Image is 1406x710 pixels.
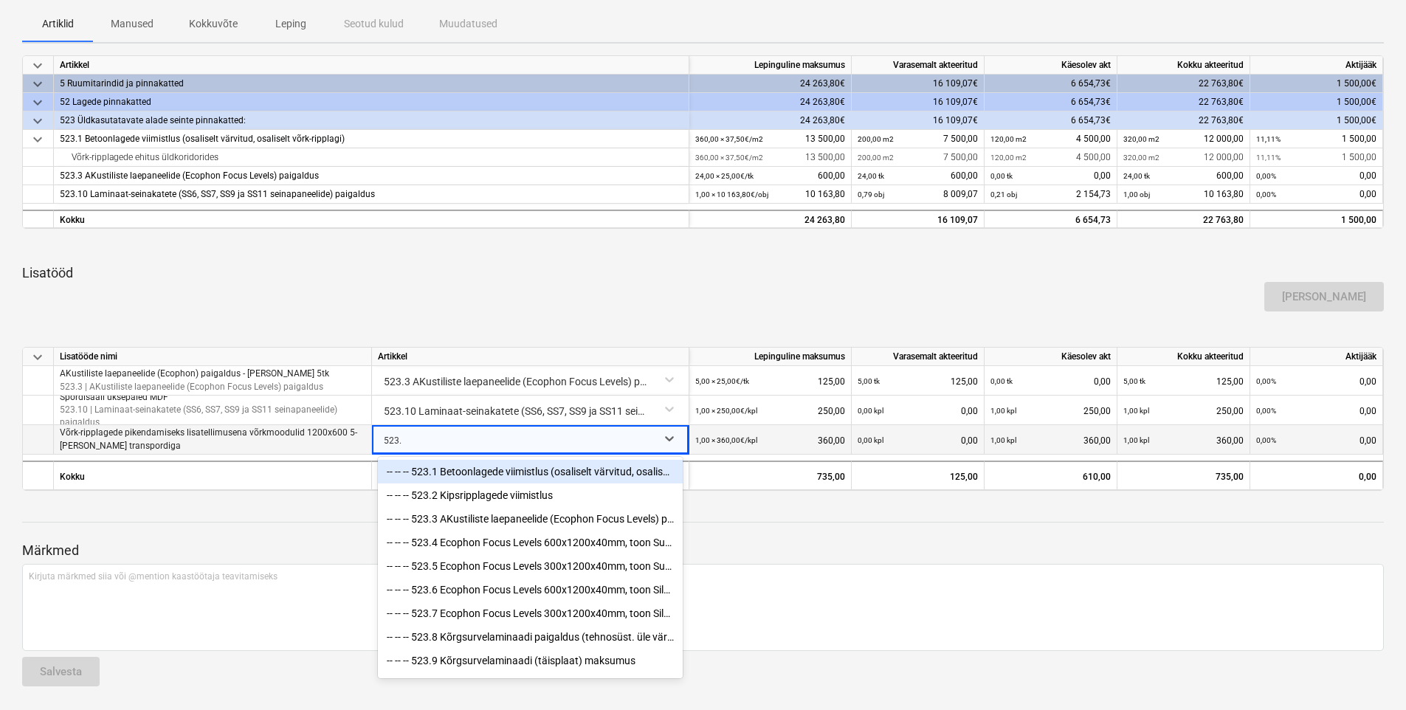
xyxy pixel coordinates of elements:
[695,135,763,143] small: 360,00 × 37,50€ / m2
[60,75,683,93] div: 5 Ruumitarindid ja pinnakatted
[1123,396,1244,426] div: 250,00
[858,436,883,444] small: 0,00 kpl
[695,185,845,204] div: 10 163,80
[378,507,683,531] div: -- -- -- 523.3 AKustiliste laepaneelide (Ecophon Focus Levels) paigaldus
[858,407,883,415] small: 0,00 kpl
[29,112,46,130] span: keyboard_arrow_down
[60,111,683,130] div: 523 Üldkasutatavate alade seinte pinnakatted:
[1332,639,1406,710] iframe: Chat Widget
[1117,75,1250,93] div: 22 763,80€
[695,407,757,415] small: 1,00 × 250,00€ / kpl
[990,154,1027,162] small: 120,00 m2
[689,461,852,490] div: 735,00
[852,111,985,130] div: 16 109,07€
[1256,211,1376,230] div: 1 500,00
[1256,167,1376,185] div: 0,00
[378,578,683,602] div: -- -- -- 523.6 Ecophon Focus Levels 600x1200x40mm, toon Silver Stone – 8 tk (LP3)
[990,377,1013,385] small: 0,00 tk
[858,377,880,385] small: 5,00 tk
[695,211,845,230] div: 24 263,80
[29,348,46,366] span: keyboard_arrow_down
[990,167,1111,185] div: 0,00
[990,462,1111,492] div: 610,00
[60,130,683,148] div: 523.1 Betoonlagede viimistlus (osaliselt värvitud, osaliselt võrk-ripplagi)
[858,135,894,143] small: 200,00 m2
[1123,185,1244,204] div: 10 163,80
[1123,407,1149,415] small: 1,00 kpl
[1256,377,1276,385] small: 0,00%
[1123,130,1244,148] div: 12 000,00
[990,425,1111,455] div: 360,00
[858,211,978,230] div: 16 109,07
[60,391,365,404] p: Spordisaali uksepaled MDF
[689,75,852,93] div: 24 263,80€
[29,94,46,111] span: keyboard_arrow_down
[29,131,46,148] span: keyboard_arrow_down
[1256,135,1281,143] small: 11,11%
[60,368,329,380] p: AKustiliste laepaneelide (Ecophon) paigaldus - [PERSON_NAME] 5tk
[990,407,1016,415] small: 1,00 kpl
[985,348,1117,366] div: Käesolev akt
[111,16,154,32] p: Manused
[60,167,683,185] div: 523.3 AKustiliste laepaneelide (Ecophon Focus Levels) paigaldus
[858,185,978,204] div: 8 009,07
[29,57,46,75] span: keyboard_arrow_down
[1256,366,1376,396] div: 0,00
[1123,167,1244,185] div: 600,00
[60,404,365,429] p: 523.10 | Laminaat-seinakatete (SS6, SS7, SS9 ja SS11 seinapaneelide) paigaldus
[1117,210,1250,228] div: 22 763,80
[1117,111,1250,130] div: 22 763,80€
[858,396,978,426] div: 0,00
[378,602,683,625] div: -- -- -- 523.7 Ecophon Focus Levels 300x1200x40mm, toon Silver Stone – 8 tk (LP4)
[858,154,894,162] small: 200,00 m2
[852,75,985,93] div: 16 109,07€
[60,427,365,452] p: Võrk-ripplagede pikendamiseks lisatellimusena võrkmoodulid 1200x600 5-[PERSON_NAME] transpordiga
[378,672,683,696] div: -- -- -- 523.10 Laminaat-seinakatete (SS6, SS7, SS9 ja SS11 seinapaneelide) paigaldus
[990,185,1111,204] div: 2 154,73
[689,348,852,366] div: Lepinguline maksumus
[54,56,689,75] div: Artikkel
[1250,111,1383,130] div: 1 500,00€
[990,396,1111,426] div: 250,00
[990,436,1016,444] small: 1,00 kpl
[689,111,852,130] div: 24 263,80€
[852,348,985,366] div: Varasemalt akteeritud
[1123,190,1150,199] small: 1,00 obj
[1123,154,1159,162] small: 320,00 m2
[54,348,372,366] div: Lisatööde nimi
[695,425,845,455] div: 360,00
[695,148,845,167] div: 13 500,00
[54,210,689,228] div: Kokku
[990,211,1111,230] div: 6 654,73
[378,460,683,483] div: -- -- -- 523.1 Betoonlagede viimistlus (osaliselt värvitud, osaliselt võrk-ripplagi)
[1250,93,1383,111] div: 1 500,00€
[1123,148,1244,167] div: 12 000,00
[1117,348,1250,366] div: Kokku akteeritud
[990,366,1111,396] div: 0,00
[990,172,1013,180] small: 0,00 tk
[858,148,978,167] div: 7 500,00
[1117,461,1250,490] div: 735,00
[695,190,768,199] small: 1,00 × 10 163,80€ / obj
[1117,93,1250,111] div: 22 763,80€
[695,130,845,148] div: 13 500,00
[852,56,985,75] div: Varasemalt akteeritud
[695,172,754,180] small: 24,00 × 25,00€ / tk
[858,366,978,396] div: 125,00
[273,16,309,32] p: Leping
[60,185,683,204] div: 523.10 Laminaat-seinakatete (SS6, SS7, SS9 ja SS11 seinapaneelide) paigaldus
[695,396,845,426] div: 250,00
[689,56,852,75] div: Lepinguline maksumus
[1123,436,1149,444] small: 1,00 kpl
[1256,148,1376,167] div: 1 500,00
[1256,154,1281,162] small: 11,11%
[1256,407,1276,415] small: 0,00%
[1256,172,1276,180] small: 0,00%
[189,16,238,32] p: Kokkuvõte
[1123,366,1244,396] div: 125,00
[985,75,1117,93] div: 6 654,73€
[1256,396,1376,426] div: 0,00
